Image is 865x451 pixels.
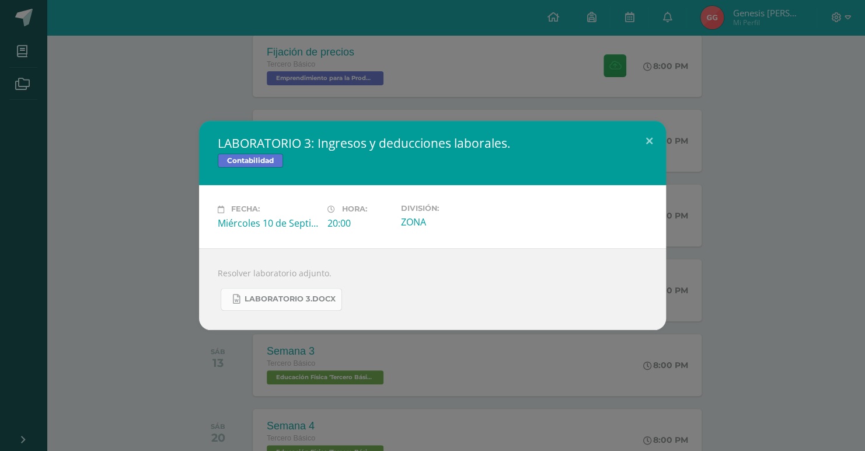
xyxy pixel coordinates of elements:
div: 20:00 [327,217,391,230]
a: LABORATORIO 3.docx [221,288,342,311]
span: Hora: [342,205,367,214]
div: Miércoles 10 de Septiembre [218,217,318,230]
span: Contabilidad [218,154,283,168]
span: Fecha: [231,205,260,214]
h2: LABORATORIO 3: Ingresos y deducciones laborales. [218,135,647,151]
span: LABORATORIO 3.docx [245,294,336,304]
label: División: [400,204,501,213]
div: Resolver laboratorio adjunto. [199,248,666,330]
button: Close (Esc) [633,121,666,161]
div: ZONA [400,216,501,228]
